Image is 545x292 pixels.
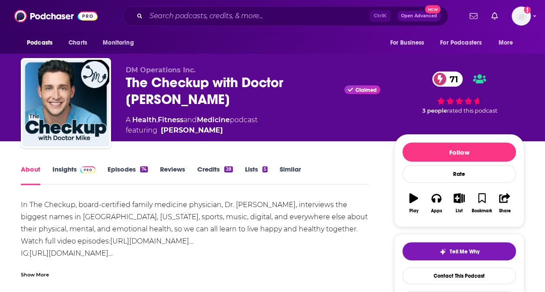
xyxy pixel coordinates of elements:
span: Tell Me Why [450,248,480,255]
img: Podchaser Pro [80,166,95,173]
a: Fitness [158,116,183,124]
button: Show profile menu [512,6,531,26]
button: Apps [425,188,447,219]
span: Logged in as Morgan16 [512,6,531,26]
button: Share [493,188,516,219]
span: Claimed [356,88,377,92]
a: Lists5 [245,165,268,185]
a: Dr. Mikhail Varshavski [161,125,223,136]
input: Search podcasts, credits, & more... [146,9,370,23]
span: For Business [390,37,424,49]
div: Rate [402,165,516,183]
span: Ctrl K [370,10,390,22]
img: User Profile [512,6,531,26]
img: tell me why sparkle [439,248,446,255]
a: Health [132,116,157,124]
a: Credits28 [197,165,232,185]
div: 74 [140,166,148,172]
span: New [425,5,441,13]
span: For Podcasters [440,37,482,49]
button: open menu [21,35,64,51]
a: About [21,165,40,185]
span: Open Advanced [401,14,437,18]
button: List [448,188,470,219]
a: Show notifications dropdown [466,9,481,23]
img: Podchaser - Follow, Share and Rate Podcasts [14,8,98,24]
button: open menu [493,35,524,51]
a: InsightsPodchaser Pro [52,165,95,185]
span: Monitoring [103,37,134,49]
div: List [456,208,463,214]
a: [URL][DOMAIN_NAME]… [110,237,193,245]
div: Bookmark [472,208,492,214]
span: More [499,37,513,49]
a: 71 [432,71,463,87]
a: Show notifications dropdown [488,9,501,23]
a: Reviews [160,165,185,185]
div: 28 [224,166,232,172]
button: open menu [384,35,435,51]
a: Episodes74 [108,165,148,185]
a: [URL][DOMAIN_NAME]… [29,249,113,257]
div: A podcast [126,115,258,136]
span: 71 [441,71,463,87]
a: Charts [63,35,92,51]
span: rated this podcast [447,107,497,114]
span: Podcasts [27,37,52,49]
div: Search podcasts, credits, & more... [122,6,448,26]
button: open menu [434,35,494,51]
button: open menu [97,35,145,51]
a: Similar [280,165,301,185]
div: 5 [262,166,268,172]
div: Apps [431,208,442,214]
span: and [183,116,197,124]
div: Share [499,208,510,214]
div: Play [409,208,418,214]
button: Follow [402,143,516,162]
svg: Add a profile image [524,6,531,13]
span: 3 people [422,107,447,114]
span: , [157,116,158,124]
span: featuring [126,125,258,136]
button: Bookmark [470,188,493,219]
button: tell me why sparkleTell Me Why [402,242,516,260]
img: The Checkup with Doctor Mike [23,60,109,146]
span: DM Operations Inc. [126,66,196,74]
button: Play [402,188,425,219]
span: Charts [69,37,87,49]
a: Medicine [197,116,230,124]
div: 71 3 peoplerated this podcast [394,66,524,120]
button: Open AdvancedNew [397,11,441,21]
a: Contact This Podcast [402,267,516,284]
